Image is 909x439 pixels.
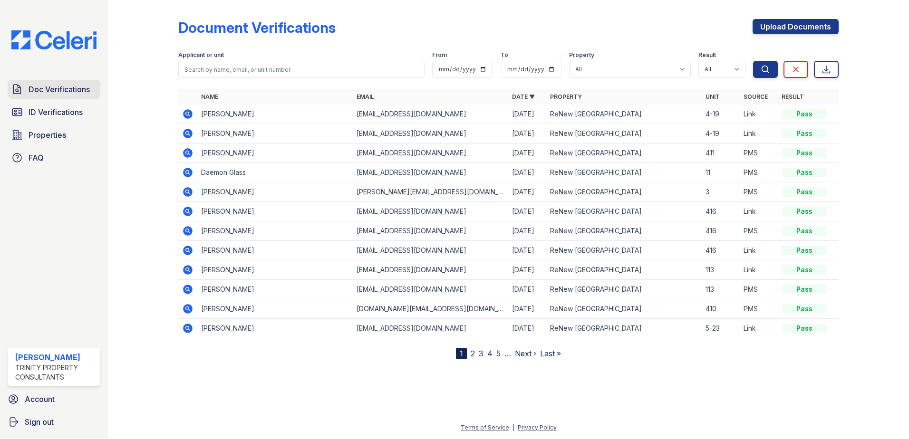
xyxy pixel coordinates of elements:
[546,260,702,280] td: ReNew [GEOGRAPHIC_DATA]
[702,163,740,182] td: 11
[4,30,104,49] img: CE_Logo_Blue-a8612792a0a2168367f1c8372b55b34899dd931a85d93a1a3d3e32e68fde9ad4.png
[353,299,508,319] td: [DOMAIN_NAME][EMAIL_ADDRESS][DOMAIN_NAME]
[197,124,353,143] td: [PERSON_NAME]
[197,241,353,260] td: [PERSON_NAME]
[8,80,100,99] a: Doc Verifications
[178,51,224,59] label: Applicant or unit
[515,349,536,358] a: Next ›
[782,93,804,100] a: Result
[508,221,546,241] td: [DATE]
[782,285,827,294] div: Pass
[782,187,827,197] div: Pass
[702,182,740,202] td: 3
[197,319,353,338] td: [PERSON_NAME]
[546,143,702,163] td: ReNew [GEOGRAPHIC_DATA]
[702,202,740,221] td: 416
[501,51,508,59] label: To
[508,163,546,182] td: [DATE]
[353,124,508,143] td: [EMAIL_ADDRESS][DOMAIN_NAME]
[508,260,546,280] td: [DATE]
[504,348,511,359] span: …
[706,93,720,100] a: Unit
[740,182,778,202] td: PMS
[546,202,702,221] td: ReNew [GEOGRAPHIC_DATA]
[8,148,100,167] a: FAQ
[197,105,353,124] td: [PERSON_NAME]
[546,299,702,319] td: ReNew [GEOGRAPHIC_DATA]
[702,105,740,124] td: 4-19
[353,182,508,202] td: [PERSON_NAME][EMAIL_ADDRESS][DOMAIN_NAME]
[353,202,508,221] td: [EMAIL_ADDRESS][DOMAIN_NAME]
[29,129,66,141] span: Properties
[508,319,546,338] td: [DATE]
[353,280,508,299] td: [EMAIL_ADDRESS][DOMAIN_NAME]
[197,280,353,299] td: [PERSON_NAME]
[782,304,827,314] div: Pass
[702,124,740,143] td: 4-19
[698,51,716,59] label: Result
[740,280,778,299] td: PMS
[4,390,104,409] a: Account
[197,299,353,319] td: [PERSON_NAME]
[25,393,55,405] span: Account
[178,19,336,36] div: Document Verifications
[201,93,218,100] a: Name
[353,143,508,163] td: [EMAIL_ADDRESS][DOMAIN_NAME]
[513,424,514,431] div: |
[197,260,353,280] td: [PERSON_NAME]
[29,106,83,118] span: ID Verifications
[357,93,374,100] a: Email
[702,319,740,338] td: 5-23
[740,202,778,221] td: Link
[353,241,508,260] td: [EMAIL_ADDRESS][DOMAIN_NAME]
[740,241,778,260] td: Link
[782,109,827,119] div: Pass
[197,163,353,182] td: Daemon Glass
[546,182,702,202] td: ReNew [GEOGRAPHIC_DATA]
[782,207,827,216] div: Pass
[740,124,778,143] td: Link
[740,299,778,319] td: PMS
[546,241,702,260] td: ReNew [GEOGRAPHIC_DATA]
[353,260,508,280] td: [EMAIL_ADDRESS][DOMAIN_NAME]
[546,221,702,241] td: ReNew [GEOGRAPHIC_DATA]
[508,202,546,221] td: [DATE]
[29,152,44,163] span: FAQ
[178,61,425,78] input: Search by name, email, or unit number
[569,51,594,59] label: Property
[740,163,778,182] td: PMS
[197,221,353,241] td: [PERSON_NAME]
[25,416,54,428] span: Sign out
[546,105,702,124] td: ReNew [GEOGRAPHIC_DATA]
[702,143,740,163] td: 411
[479,349,484,358] a: 3
[197,143,353,163] td: [PERSON_NAME]
[782,324,827,333] div: Pass
[4,412,104,431] a: Sign out
[740,260,778,280] td: Link
[15,363,97,382] div: Trinity Property Consultants
[471,349,475,358] a: 2
[782,168,827,177] div: Pass
[546,163,702,182] td: ReNew [GEOGRAPHIC_DATA]
[496,349,501,358] a: 5
[8,103,100,122] a: ID Verifications
[8,125,100,144] a: Properties
[782,246,827,255] div: Pass
[702,280,740,299] td: 113
[487,349,493,358] a: 4
[740,319,778,338] td: Link
[540,349,561,358] a: Last »
[702,299,740,319] td: 410
[740,105,778,124] td: Link
[508,241,546,260] td: [DATE]
[197,182,353,202] td: [PERSON_NAME]
[197,202,353,221] td: [PERSON_NAME]
[782,148,827,158] div: Pass
[744,93,768,100] a: Source
[782,226,827,236] div: Pass
[550,93,582,100] a: Property
[353,319,508,338] td: [EMAIL_ADDRESS][DOMAIN_NAME]
[518,424,557,431] a: Privacy Policy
